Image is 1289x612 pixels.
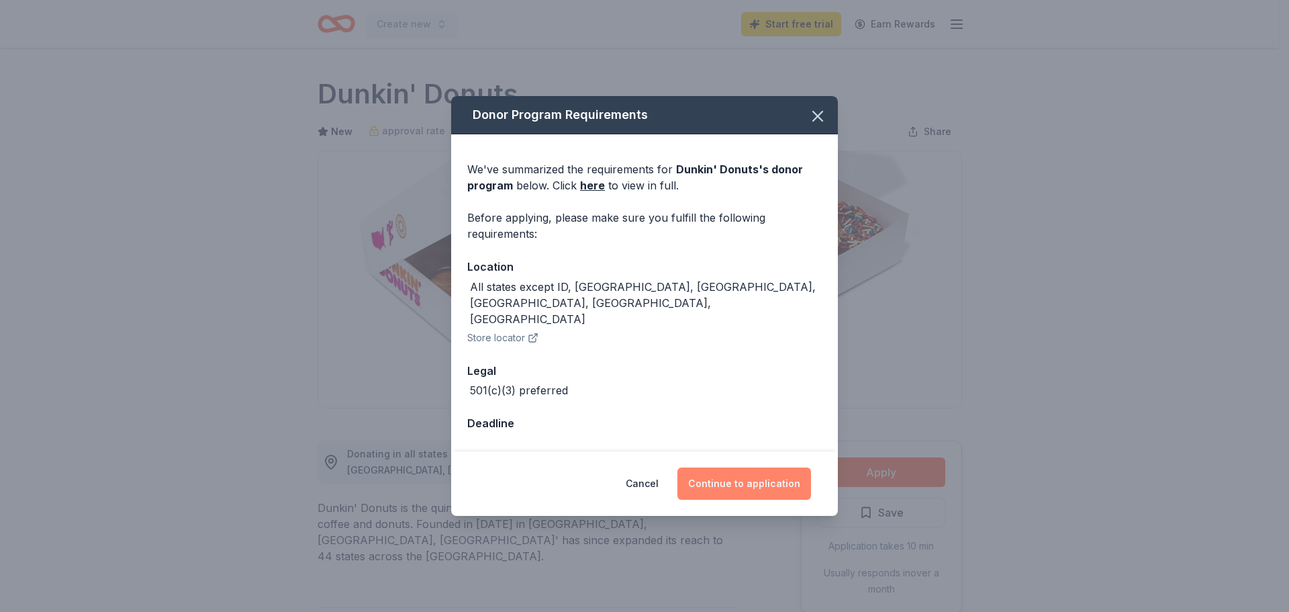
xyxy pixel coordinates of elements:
button: Store locator [467,330,538,346]
div: Legal [467,362,822,380]
button: Continue to application [677,468,811,500]
div: We've summarized the requirements for below. Click to view in full. [467,161,822,193]
div: Deadline [467,414,822,432]
button: Cancel [626,468,659,500]
div: Location [467,258,822,275]
a: here [580,177,605,193]
div: 501(c)(3) preferred [470,382,568,398]
div: Donor Program Requirements [451,96,838,134]
div: All states except ID, [GEOGRAPHIC_DATA], [GEOGRAPHIC_DATA], [GEOGRAPHIC_DATA], [GEOGRAPHIC_DATA],... [470,279,822,327]
div: Before applying, please make sure you fulfill the following requirements: [467,210,822,242]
